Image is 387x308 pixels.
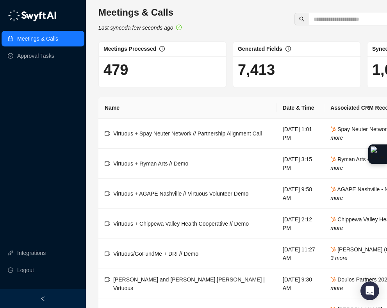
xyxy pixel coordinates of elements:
span: Virtuous/GoFundMe + DRI // Demo [113,251,198,257]
span: video-camera [105,191,110,196]
th: Date & Time [276,97,324,119]
span: Virtuous + AGAPE Nashville // Virtuous Volunteer Demo [113,190,248,197]
td: [DATE] 9:30 AM [276,269,324,299]
div: Open Intercom Messenger [360,281,379,300]
h1: 479 [103,61,221,79]
i: Last synced a few seconds ago [98,25,173,31]
td: [DATE] 9:58 AM [276,179,324,209]
h1: 7,413 [238,61,356,79]
span: left [40,296,46,301]
a: Approval Tasks [17,48,54,64]
span: video-camera [105,131,110,136]
span: Generated Fields [238,46,282,52]
a: Meetings & Calls [17,31,58,46]
img: Extension Icon [371,146,385,162]
h3: Meetings & Calls [98,6,182,19]
span: search [299,16,305,22]
span: video-camera [105,277,110,282]
span: Virtuous + Chippewa Valley Health Cooperative // Demo [113,221,249,227]
span: [PERSON_NAME] and [PERSON_NAME].[PERSON_NAME] | Virtuous [113,276,265,291]
th: Name [98,97,276,119]
span: video-camera [105,221,110,226]
span: video-camera [105,251,110,256]
img: logo-05li4sbe.png [8,10,57,21]
span: Virtuous + Ryman Arts // Demo [113,160,188,167]
span: check-circle [176,25,182,30]
span: video-camera [105,161,110,166]
span: info-circle [285,46,291,52]
span: Virtuous + Spay Neuter Network // Partnership Alignment Call [113,130,262,137]
a: Integrations [17,245,46,261]
span: logout [8,267,13,273]
td: [DATE] 3:15 PM [276,149,324,179]
span: Meetings Processed [103,46,156,52]
td: [DATE] 11:27 AM [276,239,324,269]
span: Logout [17,262,34,278]
td: [DATE] 2:12 PM [276,209,324,239]
td: [DATE] 1:01 PM [276,119,324,149]
span: info-circle [159,46,165,52]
